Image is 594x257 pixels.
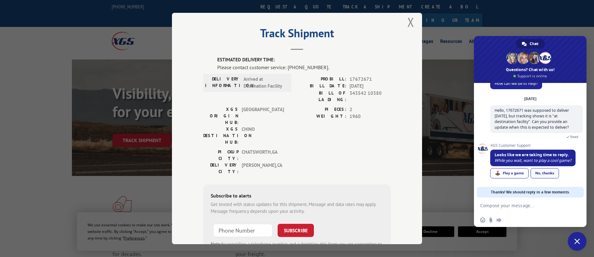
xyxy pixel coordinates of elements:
[568,232,586,251] div: Close chat
[203,162,239,175] label: DELIVERY CITY:
[350,113,391,120] span: 1960
[278,224,314,237] button: SUBSCRIBE
[297,76,346,83] label: PROBILL:
[495,108,569,130] span: Hello, 17672671 was supposed to deliver [DATE], but tracking shows it is "at destination facility...
[244,76,286,90] span: Arrived at Destination Facility
[242,126,284,146] span: CHINO
[350,106,391,113] span: 2
[491,187,570,198] span: Thanks! We should reply in a few moments.
[495,152,569,157] span: Looks like we are taking time to reply.
[524,97,536,101] div: [DATE]
[242,162,284,175] span: [PERSON_NAME] , CA
[350,90,391,103] span: 343542 10380
[350,83,391,90] span: [DATE]
[297,113,346,120] label: WEIGHT:
[495,158,571,163] span: While you wait, want to play a cool game?
[495,171,501,176] span: 🕹️
[488,218,493,223] span: Send a file
[213,224,273,237] input: Phone Number
[242,106,284,126] span: [GEOGRAPHIC_DATA]
[297,83,346,90] label: BILL DATE:
[350,76,391,83] span: 17672671
[496,218,501,223] span: Audio message
[531,168,559,178] div: No, thanks
[495,81,538,86] span: How can we be of help?
[490,143,576,148] span: XGS Customer Support
[211,201,383,215] div: Get texted with status updates for this shipment. Message and data rates may apply. Message frequ...
[516,39,545,49] div: Chat
[530,39,538,49] span: Chat
[203,126,239,146] label: XGS DESTINATION HUB:
[407,14,414,30] button: Close modal
[490,168,529,178] div: Play a game
[242,149,284,162] span: CHATSWORTH , GA
[217,64,391,71] div: Please contact customer service: [PHONE_NUMBER].
[211,241,222,247] strong: Note:
[570,135,578,139] span: Read
[203,149,239,162] label: PICKUP CITY:
[297,106,346,113] label: PIECES:
[211,192,383,201] div: Subscribe to alerts
[297,90,346,103] label: BILL OF LADING:
[480,218,485,223] span: Insert an emoji
[203,29,391,41] h2: Track Shipment
[205,76,240,90] label: DELIVERY INFORMATION:
[203,106,239,126] label: XGS ORIGIN HUB:
[217,56,391,64] label: ESTIMATED DELIVERY TIME:
[480,203,566,208] textarea: Compose your message...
